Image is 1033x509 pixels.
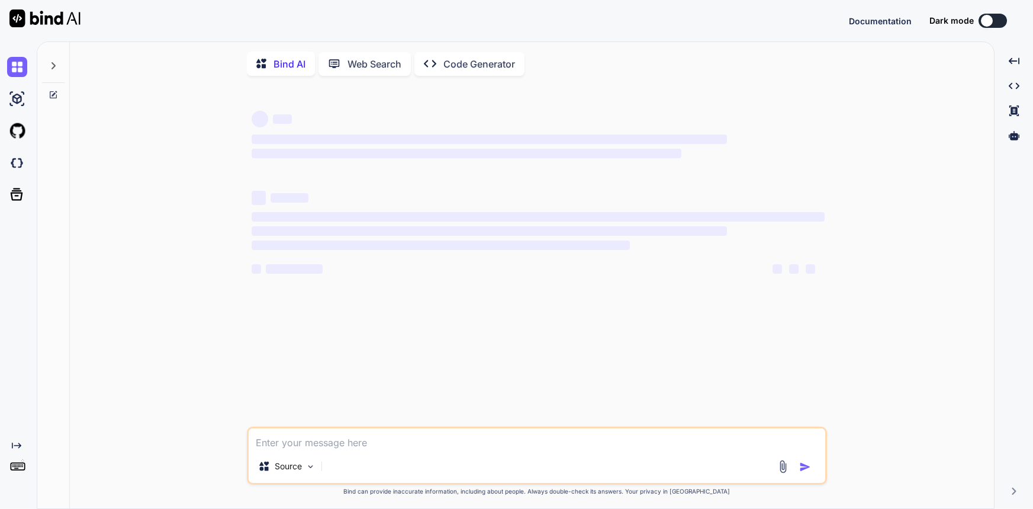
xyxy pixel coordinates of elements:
[252,226,727,236] span: ‌
[252,111,268,127] span: ‌
[252,212,825,222] span: ‌
[849,16,912,26] span: Documentation
[9,9,81,27] img: Bind AI
[443,57,515,71] p: Code Generator
[247,487,827,496] p: Bind can provide inaccurate information, including about people. Always double-check its answers....
[849,15,912,27] button: Documentation
[266,264,323,274] span: ‌
[252,191,266,205] span: ‌
[7,89,27,109] img: ai-studio
[252,135,727,144] span: ‌
[806,264,815,274] span: ‌
[275,460,302,472] p: Source
[7,57,27,77] img: chat
[273,114,292,124] span: ‌
[273,57,305,71] p: Bind AI
[305,462,316,472] img: Pick Models
[271,193,308,203] span: ‌
[7,153,27,173] img: darkCloudIdeIcon
[773,264,782,274] span: ‌
[776,460,790,473] img: attachment
[252,149,681,158] span: ‌
[789,264,799,274] span: ‌
[7,121,27,141] img: githubLight
[252,241,630,250] span: ‌
[929,15,974,27] span: Dark mode
[799,461,811,473] img: icon
[252,264,261,274] span: ‌
[347,57,401,71] p: Web Search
